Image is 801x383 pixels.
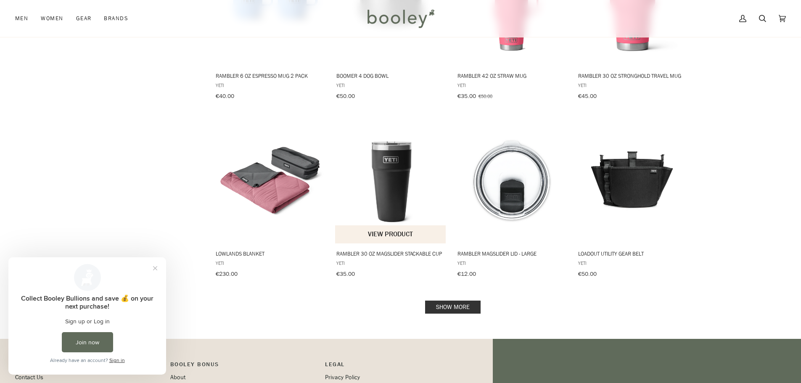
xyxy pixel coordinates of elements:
[457,82,566,89] span: YETI
[216,72,325,79] span: Rambler 6 oz Espresso Mug 2 Pack
[336,92,355,100] span: €50.00
[216,92,234,100] span: €40.00
[336,270,355,278] span: €35.00
[578,259,687,267] span: YETI
[170,360,317,373] p: Booley Bonus
[578,82,687,89] span: YETI
[325,373,360,381] a: Privacy Policy
[457,250,566,257] span: Rambler Magslider Lid - Large
[336,82,445,89] span: YETI
[364,6,437,31] img: Booley
[325,360,472,373] p: Pipeline_Footer Sub
[214,124,326,236] img: Yeti Lowlands Blanket Fireside Red - Booley Galway
[336,72,445,79] span: Boomer 4 Dog Bowl
[335,117,447,280] a: Rambler 30 oz MagSlider Stackable Cup
[478,92,492,100] span: €50.00
[336,250,445,257] span: Rambler 30 oz MagSlider Stackable Cup
[335,124,447,236] img: YETI Rambler 30 oz MagSlider Stackable Cup Black - Booley Galway
[170,373,185,381] a: About
[216,270,238,278] span: €230.00
[457,92,476,100] span: €35.00
[104,14,128,23] span: Brands
[457,72,566,79] span: Rambler 42 oz Straw Mug
[456,124,568,236] img: Yeti Rambler Magslider Lid - Large - Booley Galway
[216,82,325,89] span: YETI
[336,259,445,267] span: YETI
[214,117,326,280] a: Lowlands Blanket
[578,72,687,79] span: Rambler 30 oz Stronghold Travel Mug
[216,250,325,257] span: Lowlands Blanket
[76,14,92,23] span: Gear
[457,270,476,278] span: €12.00
[335,225,446,243] button: View product
[577,117,688,280] a: LoadOut Utility Gear Belt
[425,301,481,314] a: Show more
[457,259,566,267] span: YETI
[15,373,43,381] a: Contact Us
[577,124,688,236] img: Yeti Loadout Utility Gear Belt - Booley Galway
[456,117,568,280] a: Rambler Magslider Lid - Large
[41,14,63,23] span: Women
[578,270,597,278] span: €50.00
[8,257,166,375] iframe: Loyalty program pop-up with offers and actions
[216,303,690,311] div: Pagination
[15,14,28,23] span: Men
[578,92,597,100] span: €45.00
[578,250,687,257] span: LoadOut Utility Gear Belt
[216,259,325,267] span: YETI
